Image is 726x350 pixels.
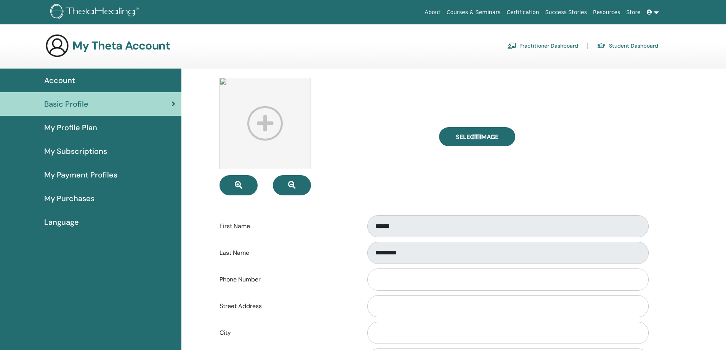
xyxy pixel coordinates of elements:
[220,78,311,169] img: profile
[542,5,590,19] a: Success Stories
[597,40,658,52] a: Student Dashboard
[444,5,504,19] a: Courses & Seminars
[421,5,443,19] a: About
[44,145,107,157] span: My Subscriptions
[214,299,360,313] label: Street Address
[472,134,482,139] input: Select Image
[590,5,623,19] a: Resources
[72,39,170,53] h3: My Theta Account
[597,43,606,49] img: graduation-cap.svg
[503,5,542,19] a: Certification
[44,169,117,181] span: My Payment Profiles
[214,246,360,260] label: Last Name
[507,40,578,52] a: Practitioner Dashboard
[44,216,79,228] span: Language
[44,75,75,86] span: Account
[45,34,69,58] img: generic-user-icon.jpg
[214,219,360,233] label: First Name
[623,5,644,19] a: Store
[507,42,516,49] img: chalkboard-teacher.svg
[214,272,360,287] label: Phone Number
[456,133,498,141] span: Select Image
[44,193,95,204] span: My Purchases
[44,122,97,133] span: My Profile Plan
[214,326,360,340] label: City
[50,4,141,21] img: logo.png
[44,98,88,110] span: Basic Profile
